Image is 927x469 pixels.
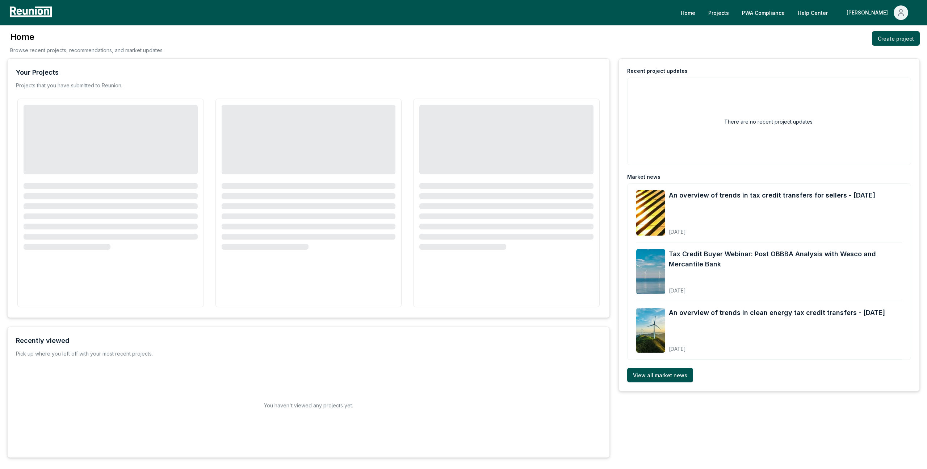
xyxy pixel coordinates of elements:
[872,31,920,46] a: Create project
[669,282,902,294] div: [DATE]
[636,190,665,236] img: An overview of trends in tax credit transfers for sellers - September 2025
[627,67,688,75] div: Recent project updates
[669,340,885,353] div: [DATE]
[724,118,814,125] h2: There are no recent project updates.
[10,31,164,43] h3: Home
[627,368,693,382] a: View all market news
[16,350,153,357] div: Pick up where you left off with your most recent projects.
[847,5,891,20] div: [PERSON_NAME]
[16,67,59,78] div: Your Projects
[669,223,875,236] div: [DATE]
[792,5,834,20] a: Help Center
[841,5,914,20] button: [PERSON_NAME]
[702,5,735,20] a: Projects
[675,5,701,20] a: Home
[264,402,353,409] h2: You haven't viewed any projects yet.
[16,82,122,89] p: Projects that you have submitted to Reunion.
[10,46,164,54] p: Browse recent projects, recommendations, and market updates.
[675,5,920,20] nav: Main
[669,190,875,200] a: An overview of trends in tax credit transfers for sellers - [DATE]
[669,249,902,269] a: Tax Credit Buyer Webinar: Post OBBBA Analysis with Wesco and Mercantile Bank
[736,5,790,20] a: PWA Compliance
[636,308,665,353] img: An overview of trends in clean energy tax credit transfers - August 2025
[16,336,70,346] div: Recently viewed
[669,308,885,318] a: An overview of trends in clean energy tax credit transfers - [DATE]
[636,249,665,294] img: Tax Credit Buyer Webinar: Post OBBBA Analysis with Wesco and Mercantile Bank
[627,173,660,180] div: Market news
